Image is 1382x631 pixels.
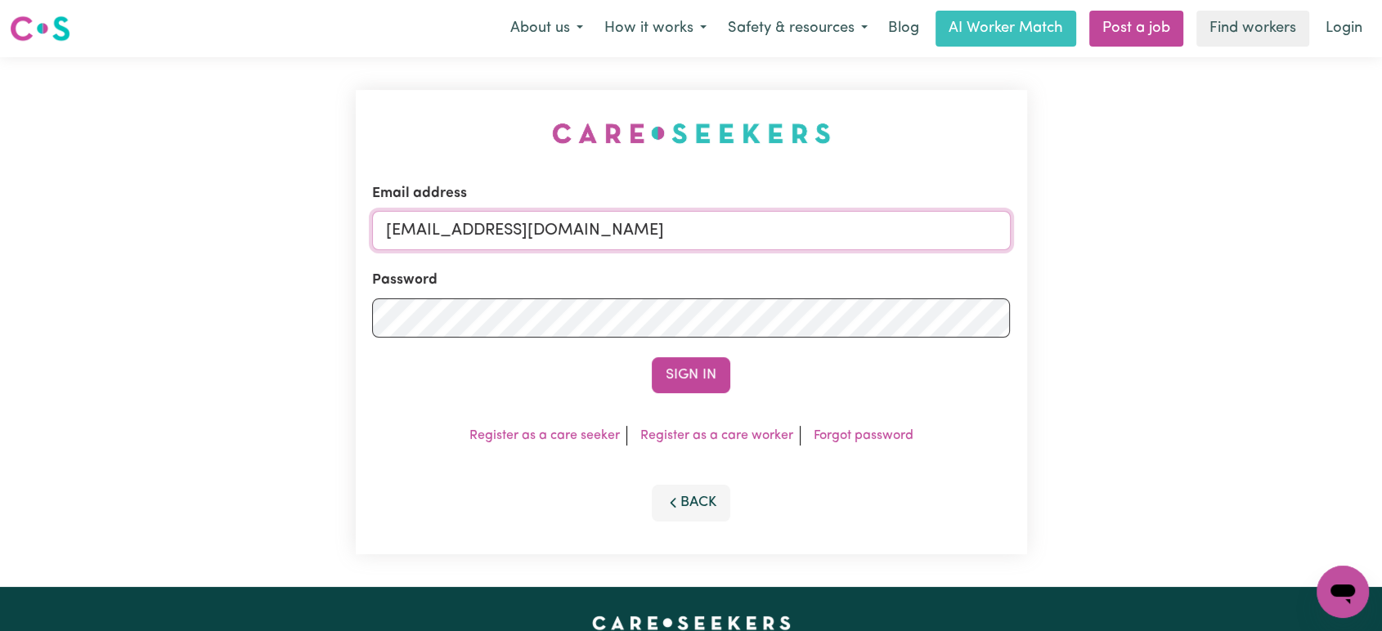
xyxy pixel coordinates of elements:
[640,429,793,442] a: Register as a care worker
[936,11,1076,47] a: AI Worker Match
[1317,566,1369,618] iframe: Button to launch messaging window
[500,11,594,46] button: About us
[1196,11,1309,47] a: Find workers
[372,183,467,204] label: Email address
[814,429,913,442] a: Forgot password
[652,485,730,521] button: Back
[469,429,620,442] a: Register as a care seeker
[592,616,791,629] a: Careseekers home page
[878,11,929,47] a: Blog
[372,211,1011,250] input: Email address
[1316,11,1372,47] a: Login
[10,14,70,43] img: Careseekers logo
[372,270,437,291] label: Password
[652,357,730,393] button: Sign In
[594,11,717,46] button: How it works
[717,11,878,46] button: Safety & resources
[10,10,70,47] a: Careseekers logo
[1089,11,1183,47] a: Post a job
